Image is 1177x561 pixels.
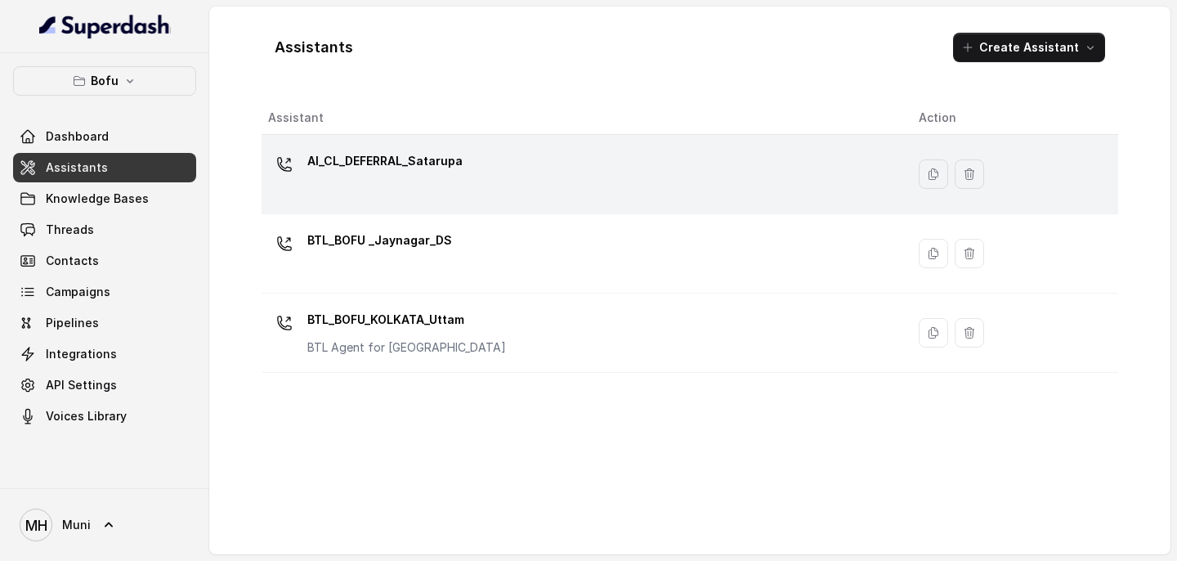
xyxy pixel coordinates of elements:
h1: Assistants [275,34,353,61]
a: Knowledge Bases [13,184,196,213]
img: light.svg [39,13,171,39]
span: Contacts [46,253,99,269]
p: BTL Agent for [GEOGRAPHIC_DATA] [307,339,506,356]
button: Bofu [13,66,196,96]
span: Threads [46,222,94,238]
p: BTL_BOFU_KOLKATA_Uttam [307,307,506,333]
span: Voices Library [46,408,127,424]
a: Contacts [13,246,196,276]
a: Pipelines [13,308,196,338]
button: Create Assistant [953,33,1105,62]
a: Voices Library [13,402,196,431]
a: Integrations [13,339,196,369]
span: Integrations [46,346,117,362]
span: Dashboard [46,128,109,145]
span: Campaigns [46,284,110,300]
p: Bofu [91,71,119,91]
span: Assistants [46,159,108,176]
span: Knowledge Bases [46,191,149,207]
span: Muni [62,517,91,533]
th: Assistant [262,101,906,135]
a: Dashboard [13,122,196,151]
th: Action [906,101,1118,135]
span: Pipelines [46,315,99,331]
p: BTL_BOFU _Jaynagar_DS [307,227,452,254]
text: MH [25,517,47,534]
a: Muni [13,502,196,548]
a: Campaigns [13,277,196,307]
a: Threads [13,215,196,245]
p: AI_CL_DEFERRAL_Satarupa [307,148,463,174]
a: API Settings [13,370,196,400]
span: API Settings [46,377,117,393]
a: Assistants [13,153,196,182]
